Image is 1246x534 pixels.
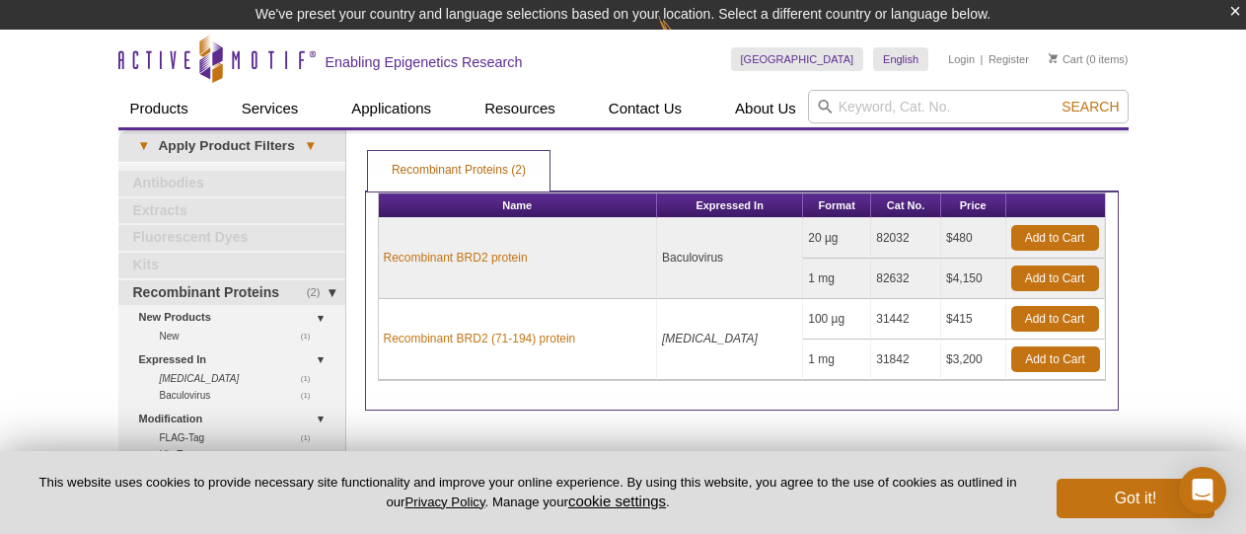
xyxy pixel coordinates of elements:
a: Services [230,90,311,127]
a: (1)New [160,328,322,344]
i: [MEDICAL_DATA] [160,373,240,384]
div: Open Intercom Messenger [1179,467,1226,514]
a: New Products [139,307,333,328]
a: (1)FLAG-Tag [160,429,322,446]
td: $4,150 [941,259,1006,299]
p: This website uses cookies to provide necessary site functionality and improve your online experie... [32,474,1024,511]
a: (1)Baculovirus [160,387,322,404]
span: (1) [301,429,322,446]
span: ▾ [295,137,326,155]
a: Recombinant BRD2 protein [384,249,528,267]
a: Add to Cart [1011,346,1100,372]
button: Search [1056,98,1125,115]
a: Extracts [118,198,345,224]
input: Keyword, Cat. No. [808,90,1129,123]
a: About Us [723,90,808,127]
a: Kits [118,253,345,278]
span: ▾ [128,137,159,155]
td: 20 µg [803,218,871,259]
a: Products [118,90,200,127]
td: 31442 [871,299,941,340]
a: Add to Cart [1011,225,1099,251]
a: Modification [139,409,333,429]
a: Resources [473,90,567,127]
button: cookie settings [568,493,666,509]
th: Cat No. [871,193,941,218]
a: (2)Recombinant Proteins [118,280,345,306]
a: (1)His-Tag [160,446,322,463]
td: 82632 [871,259,941,299]
a: Expressed In [139,349,333,370]
a: Contact Us [597,90,694,127]
th: Price [941,193,1006,218]
h2: Enabling Epigenetics Research [326,53,523,71]
a: ▾Apply Product Filters▾ [118,130,345,162]
span: (1) [301,446,322,463]
img: Your Cart [1049,53,1058,63]
li: (0 items) [1049,47,1129,71]
a: Recombinant BRD2 (71-194) protein [384,330,576,347]
td: $480 [941,218,1006,259]
span: (2) [307,280,331,306]
a: [GEOGRAPHIC_DATA] [731,47,864,71]
a: Login [948,52,975,66]
td: 1 mg [803,259,871,299]
td: Baculovirus [657,218,803,299]
a: Privacy Policy [404,495,484,509]
td: 1 mg [803,340,871,380]
th: Format [803,193,871,218]
a: Antibodies [118,171,345,196]
td: 82032 [871,218,941,259]
a: Applications [339,90,443,127]
th: Name [379,193,658,218]
span: (1) [301,387,322,404]
span: (1) [301,370,322,387]
td: 31842 [871,340,941,380]
th: Expressed In [657,193,803,218]
a: Add to Cart [1011,306,1099,332]
i: [MEDICAL_DATA] [662,332,758,345]
td: $3,200 [941,340,1006,380]
a: Add to Cart [1011,266,1099,291]
td: 100 µg [803,299,871,340]
a: Recombinant Proteins (2) [368,151,550,191]
a: (1) [MEDICAL_DATA] [160,370,322,387]
span: (1) [301,328,322,344]
a: Cart [1049,52,1083,66]
span: Search [1062,99,1119,114]
a: Register [989,52,1029,66]
a: English [873,47,928,71]
li: | [981,47,984,71]
a: Fluorescent Dyes [118,225,345,251]
button: Got it! [1057,479,1214,518]
td: $415 [941,299,1006,340]
img: Change Here [658,15,710,61]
